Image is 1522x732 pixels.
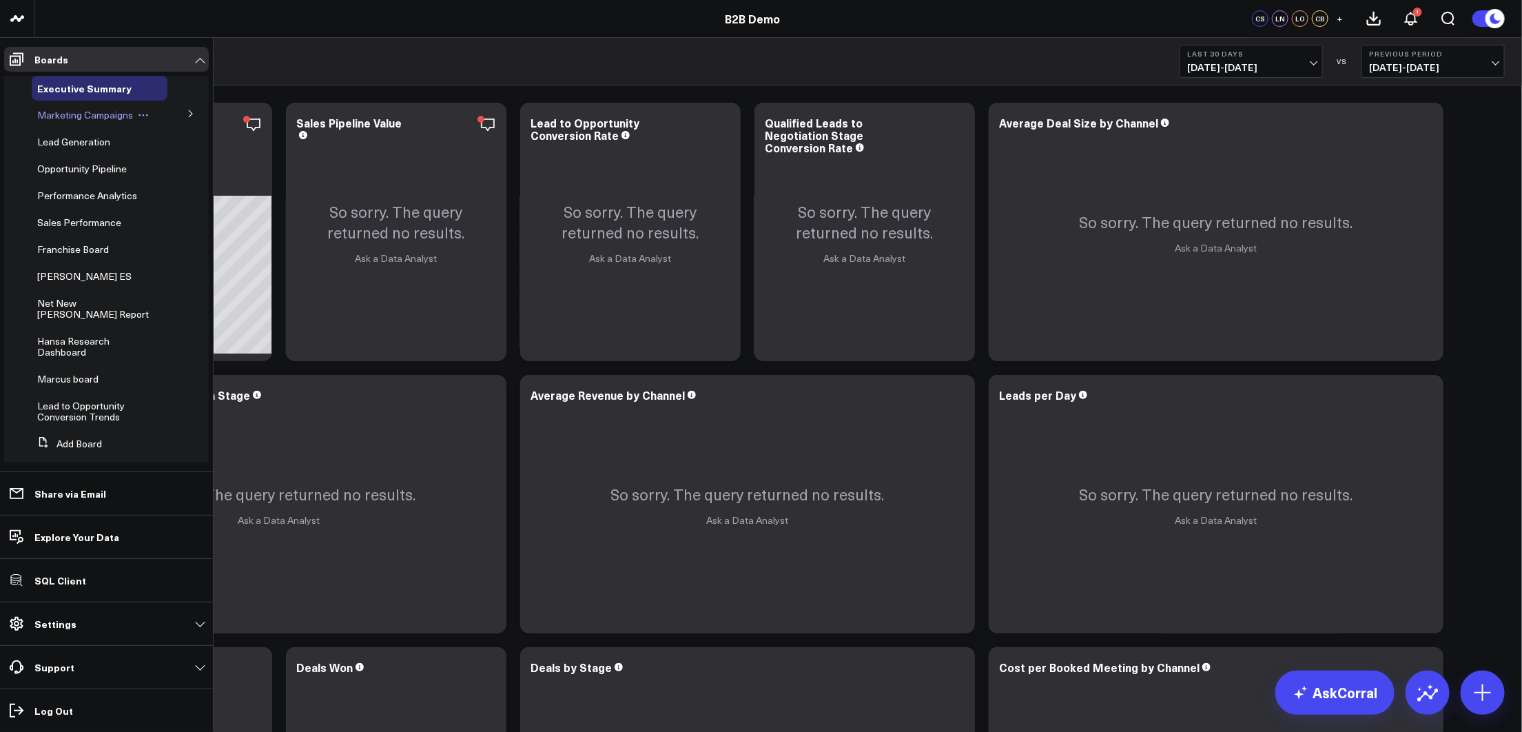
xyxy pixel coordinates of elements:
[999,115,1158,130] div: Average Deal Size by Channel
[531,660,612,675] div: Deals by Stage
[1080,484,1353,505] p: So sorry. The query returned no results.
[1080,212,1353,232] p: So sorry. The query returned no results.
[37,372,99,385] span: Marcus board
[37,243,109,256] span: Franchise Board
[300,201,493,243] p: So sorry. The query returned no results.
[1292,10,1308,27] div: LO
[1332,10,1348,27] button: +
[999,660,1200,675] div: Cost per Booked Meeting by Channel
[37,83,132,94] a: Executive Summary
[296,115,402,130] div: Sales Pipeline Value
[765,115,863,155] div: Qualified Leads to Negotiation Stage Conversion Rate
[34,531,119,542] p: Explore Your Data
[1369,50,1497,58] b: Previous Period
[34,575,86,586] p: SQL Client
[34,54,68,65] p: Boards
[34,488,106,499] p: Share via Email
[34,662,74,673] p: Support
[1330,57,1355,65] div: VS
[1275,671,1395,715] a: AskCorral
[4,698,209,723] a: Log Out
[34,618,76,629] p: Settings
[590,252,672,265] a: Ask a Data Analyst
[999,387,1076,403] div: Leads per Day
[143,484,416,505] p: So sorry. The query returned no results.
[1175,514,1257,527] a: Ask a Data Analyst
[1312,10,1328,27] div: CB
[37,216,121,229] span: Sales Performance
[37,296,149,321] span: Net New [PERSON_NAME] Report
[37,136,110,148] a: Lead Generation
[725,11,780,26] a: B2B Demo
[1187,62,1315,73] span: [DATE] - [DATE]
[707,514,789,527] a: Ask a Data Analyst
[37,336,149,358] a: Hansa Research Dashboard
[1337,14,1344,23] span: +
[34,705,73,716] p: Log Out
[37,189,137,202] span: Performance Analytics
[37,163,127,174] a: Opportunity Pipeline
[37,244,109,255] a: Franchise Board
[37,217,121,228] a: Sales Performance
[1252,10,1268,27] div: CS
[1180,45,1323,78] button: Last 30 Days[DATE]-[DATE]
[37,334,110,358] span: Hansa Research Dashboard
[4,568,209,593] a: SQL Client
[356,252,438,265] a: Ask a Data Analyst
[1361,45,1505,78] button: Previous Period[DATE]-[DATE]
[611,484,885,505] p: So sorry. The query returned no results.
[37,108,133,121] span: Marketing Campaigns
[37,271,132,282] a: [PERSON_NAME] ES
[238,514,320,527] a: Ask a Data Analyst
[37,270,132,283] span: [PERSON_NAME] ES
[768,201,961,243] p: So sorry. The query returned no results.
[37,110,133,121] a: Marketing Campaigns
[37,374,99,385] a: Marcus board
[37,135,110,148] span: Lead Generation
[824,252,906,265] a: Ask a Data Analyst
[37,399,125,423] span: Lead to Opportunity Conversion Trends
[32,431,102,456] button: Add Board
[37,81,132,95] span: Executive Summary
[37,162,127,175] span: Opportunity Pipeline
[37,190,137,201] a: Performance Analytics
[531,115,639,143] div: Lead to Opportunity Conversion Rate
[1187,50,1315,58] b: Last 30 Days
[37,298,152,320] a: Net New [PERSON_NAME] Report
[1413,8,1422,17] div: 1
[1369,62,1497,73] span: [DATE] - [DATE]
[296,660,353,675] div: Deals Won
[534,201,727,243] p: So sorry. The query returned no results.
[531,387,685,403] div: Average Revenue by Channel
[1175,241,1257,254] a: Ask a Data Analyst
[37,400,154,423] a: Lead to Opportunity Conversion Trends
[1272,10,1288,27] div: LN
